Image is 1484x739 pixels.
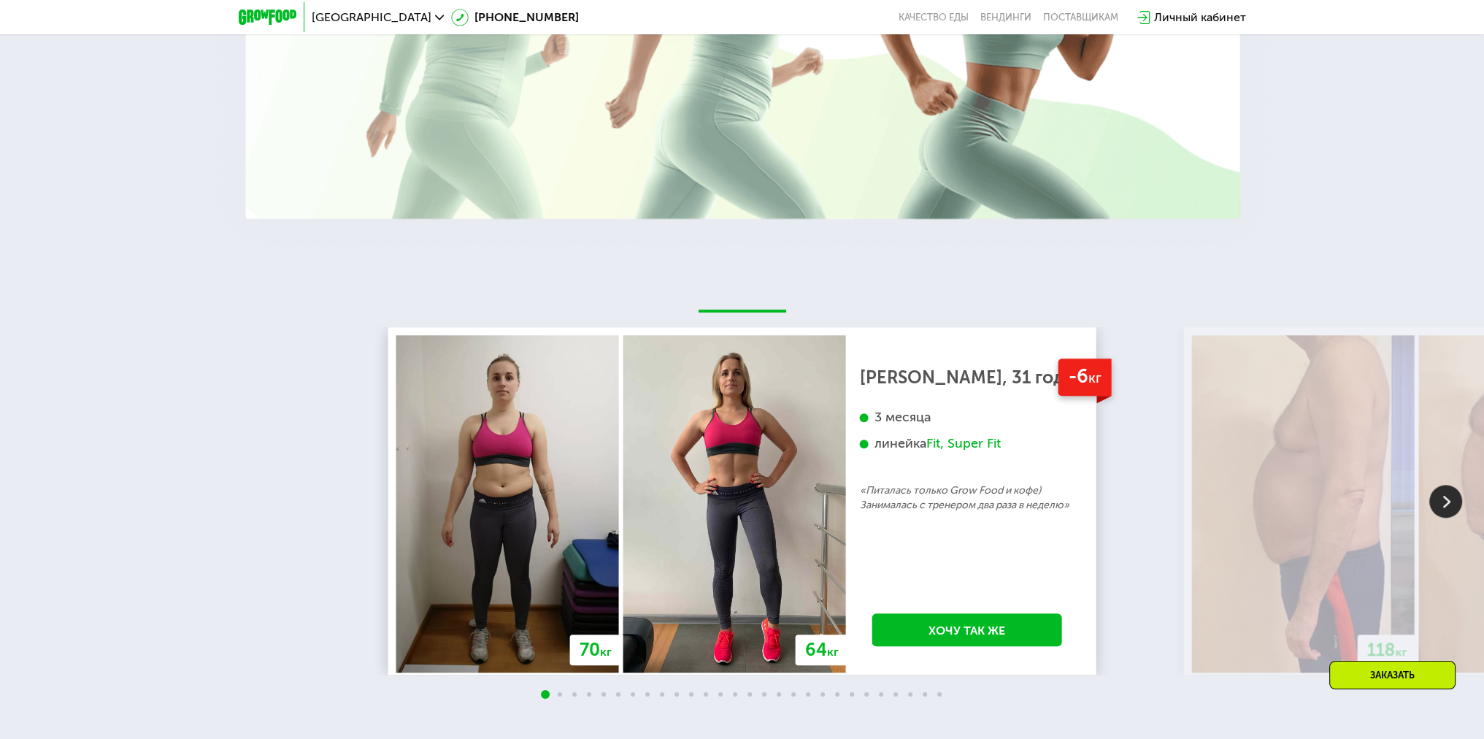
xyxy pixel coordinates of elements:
[980,12,1031,23] a: Вендинги
[827,645,839,659] span: кг
[1358,635,1417,665] div: 118
[872,613,1062,646] a: Хочу так же
[1429,485,1462,518] img: Slide right
[600,645,612,659] span: кг
[451,9,579,26] a: [PHONE_NUMBER]
[1058,359,1111,396] div: -6
[860,483,1074,513] p: «Питалась только Grow Food и кофе) Занималась с тренером два раза в неделю»
[1088,369,1101,386] span: кг
[1329,661,1456,689] div: Заказать
[1043,12,1118,23] div: поставщикам
[926,435,1001,452] div: Fit, Super Fit
[860,409,1074,426] div: 3 месяца
[1396,645,1407,659] span: кг
[570,635,621,665] div: 70
[1154,9,1246,26] div: Личный кабинет
[860,370,1074,385] div: [PERSON_NAME], 31 год
[860,435,1074,452] div: линейка
[899,12,969,23] a: Качество еды
[312,12,431,23] span: [GEOGRAPHIC_DATA]
[796,635,848,665] div: 64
